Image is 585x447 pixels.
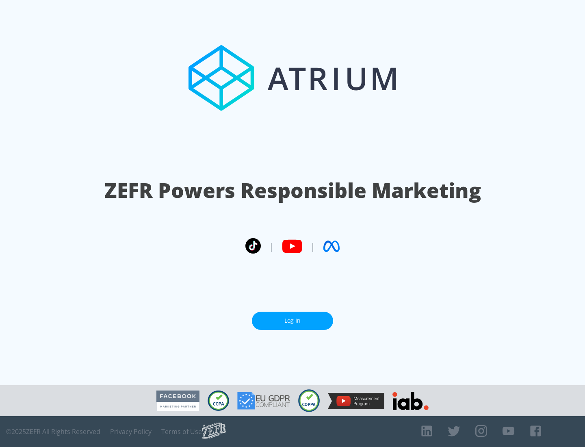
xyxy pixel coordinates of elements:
img: Facebook Marketing Partner [156,391,199,411]
span: | [310,240,315,252]
span: © 2025 ZEFR All Rights Reserved [6,427,100,436]
img: GDPR Compliant [237,392,290,410]
img: YouTube Measurement Program [328,393,384,409]
span: | [269,240,274,252]
img: COPPA Compliant [298,389,320,412]
img: IAB [392,392,429,410]
a: Privacy Policy [110,427,152,436]
h1: ZEFR Powers Responsible Marketing [104,176,481,204]
a: Log In [252,312,333,330]
a: Terms of Use [161,427,202,436]
img: CCPA Compliant [208,391,229,411]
